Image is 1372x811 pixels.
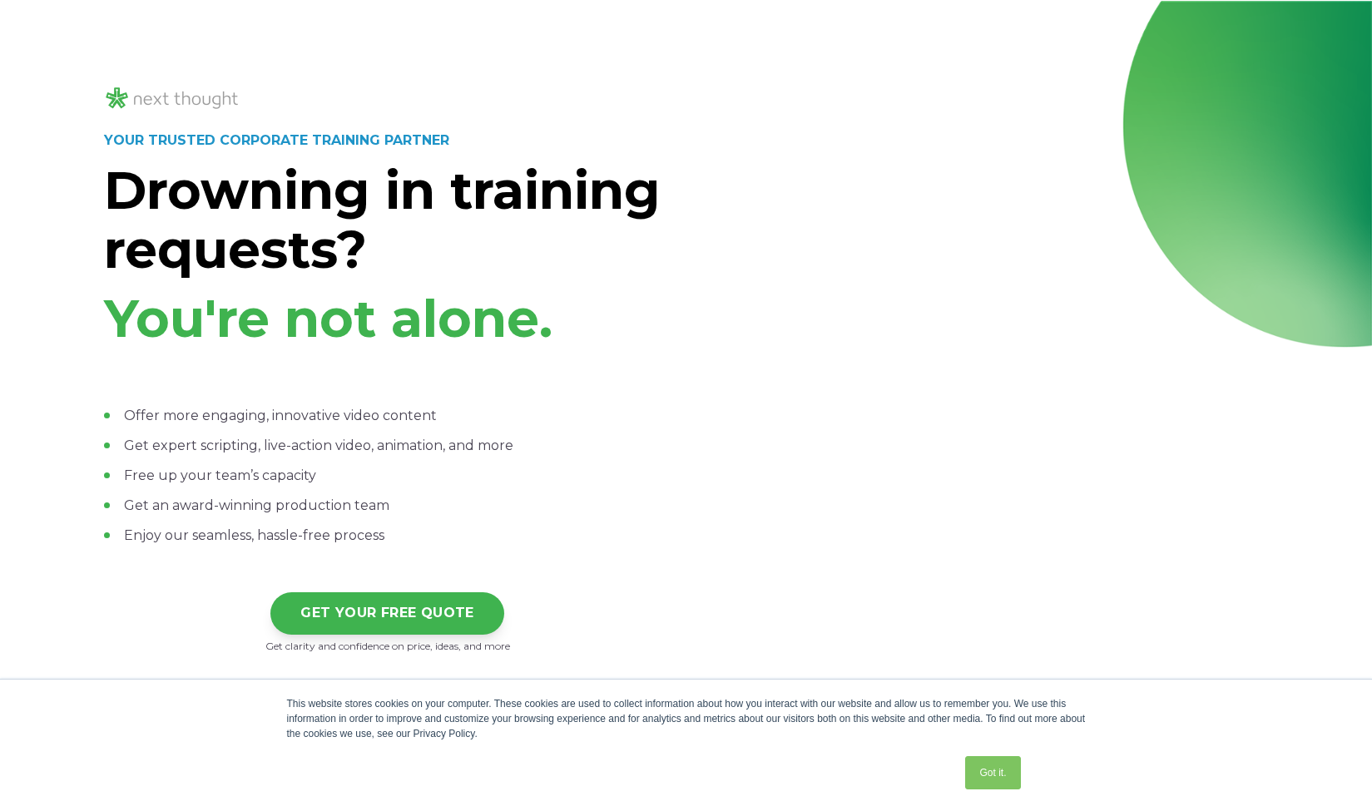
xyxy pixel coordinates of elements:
li: Get an award-winning production team [104,496,671,516]
li: Get expert scripting, live-action video, animation, and more [104,436,671,456]
iframe: NextThought Reel [735,50,1234,331]
strong: You're not alone. [104,287,552,350]
li: Free up your team’s capacity [104,466,671,486]
a: GET YOUR FREE QUOTE [270,592,504,635]
li: Enjoy our seamless, hassle-free process [104,526,671,546]
span: Get clarity and confidence on price, ideas, and more [265,640,510,652]
span: Drowning in training requests? [104,159,661,281]
a: Got it. [965,756,1020,789]
img: NT_Logo_LightMode [104,85,240,112]
div: This website stores cookies on your computer. These cookies are used to collect information about... [287,696,1086,741]
li: Offer more engaging, innovative video content [104,406,671,426]
strong: YOUR TRUSTED CORPORATE TRAINING PARTNER [104,132,449,148]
